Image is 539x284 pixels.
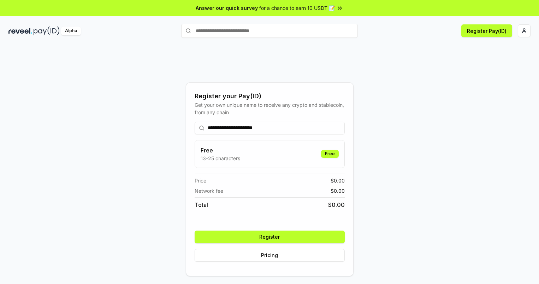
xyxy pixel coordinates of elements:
[195,201,208,209] span: Total
[331,187,345,195] span: $ 0.00
[201,146,240,155] h3: Free
[195,231,345,243] button: Register
[195,91,345,101] div: Register your Pay(ID)
[201,155,240,162] p: 13-25 characters
[259,4,335,12] span: for a chance to earn 10 USDT 📝
[195,177,206,184] span: Price
[195,101,345,116] div: Get your own unique name to receive any crypto and stablecoin, from any chain
[8,27,32,35] img: reveel_dark
[461,24,512,37] button: Register Pay(ID)
[321,150,339,158] div: Free
[331,177,345,184] span: $ 0.00
[34,27,60,35] img: pay_id
[195,249,345,262] button: Pricing
[195,187,223,195] span: Network fee
[196,4,258,12] span: Answer our quick survey
[328,201,345,209] span: $ 0.00
[61,27,81,35] div: Alpha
